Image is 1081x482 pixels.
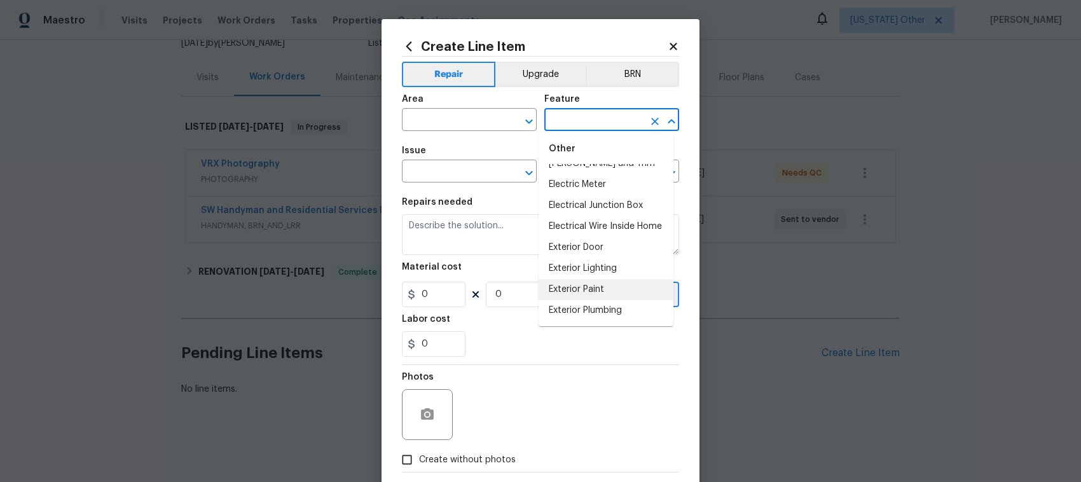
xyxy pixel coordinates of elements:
h2: Create Line Item [402,39,668,53]
h5: Photos [402,373,434,382]
button: Open [520,113,538,130]
li: Exterior Lighting [539,258,673,279]
span: Create without photos [419,453,516,467]
h5: Material cost [402,263,462,272]
li: Electrical Junction Box [539,195,673,216]
button: Upgrade [495,62,586,87]
h5: Issue [402,146,426,155]
button: BRN [586,62,679,87]
li: Exterior Paint [539,279,673,300]
h5: Feature [544,95,580,104]
li: Electric Meter [539,174,673,195]
li: Exterior Plumbing [539,300,673,321]
button: Repair [402,62,495,87]
li: Electrical Wire Inside Home [539,216,673,237]
button: Open [520,164,538,182]
h5: Area [402,95,423,104]
button: Clear [646,113,664,130]
li: Exterior Unit [539,321,673,342]
h5: Repairs needed [402,198,472,207]
div: Other [539,134,673,164]
button: Close [663,113,680,130]
h5: Labor cost [402,315,450,324]
li: Exterior Door [539,237,673,258]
